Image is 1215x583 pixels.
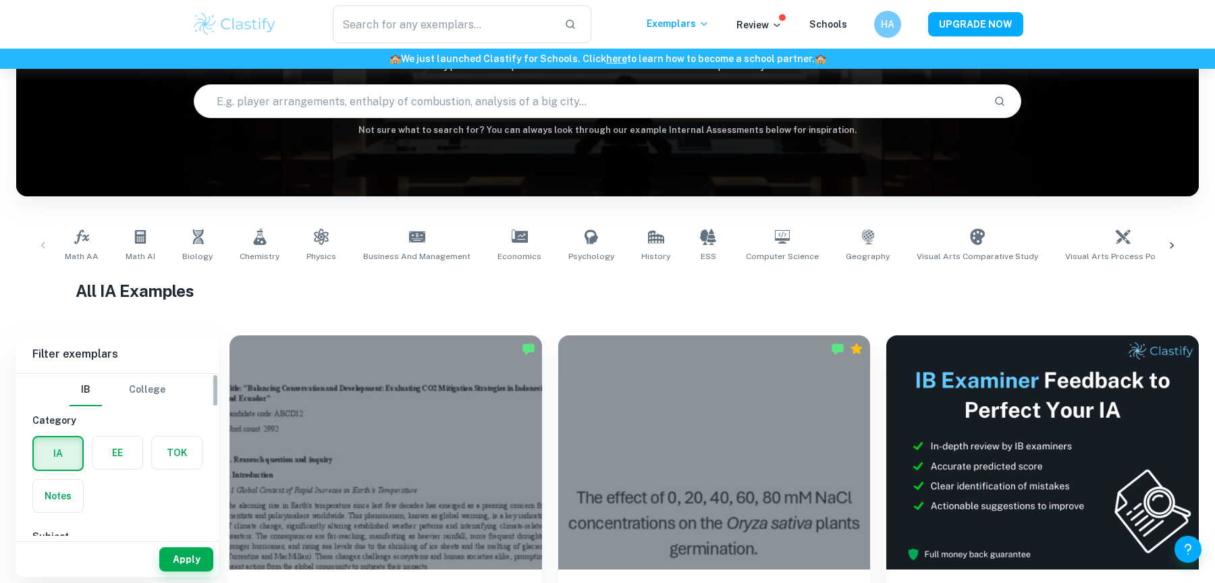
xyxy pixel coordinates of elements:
[917,250,1038,262] span: Visual Arts Comparative Study
[16,335,219,373] h6: Filter exemplars
[32,529,202,544] h6: Subject
[129,374,165,406] button: College
[736,18,782,32] p: Review
[65,250,99,262] span: Math AA
[606,53,627,64] a: here
[126,250,155,262] span: Math AI
[70,374,165,406] div: Filter type choice
[70,374,102,406] button: IB
[568,250,614,262] span: Psychology
[363,250,470,262] span: Business and Management
[522,342,535,356] img: Marked
[701,250,716,262] span: ESS
[76,279,1140,303] h1: All IA Examples
[850,342,863,356] div: Premium
[159,547,213,572] button: Apply
[497,250,541,262] span: Economics
[846,250,890,262] span: Geography
[34,437,82,470] button: IA
[306,250,336,262] span: Physics
[880,17,896,32] h6: HA
[815,53,826,64] span: 🏫
[240,250,279,262] span: Chemistry
[886,335,1199,570] img: Thumbnail
[333,5,553,43] input: Search for any exemplars...
[182,250,213,262] span: Biology
[874,11,901,38] button: HA
[3,51,1212,66] h6: We just launched Clastify for Schools. Click to learn how to become a school partner.
[809,19,847,30] a: Schools
[194,82,983,120] input: E.g. player arrangements, enthalpy of combustion, analysis of a big city...
[192,11,277,38] img: Clastify logo
[641,250,670,262] span: History
[32,413,202,428] h6: Category
[746,250,819,262] span: Computer Science
[92,437,142,469] button: EE
[647,16,709,31] p: Exemplars
[1174,536,1201,563] button: Help and Feedback
[988,90,1011,113] button: Search
[152,437,202,469] button: TOK
[16,123,1199,137] h6: Not sure what to search for? You can always look through our example Internal Assessments below f...
[831,342,844,356] img: Marked
[33,480,83,512] button: Notes
[389,53,401,64] span: 🏫
[1065,250,1181,262] span: Visual Arts Process Portfolio
[928,12,1023,36] button: UPGRADE NOW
